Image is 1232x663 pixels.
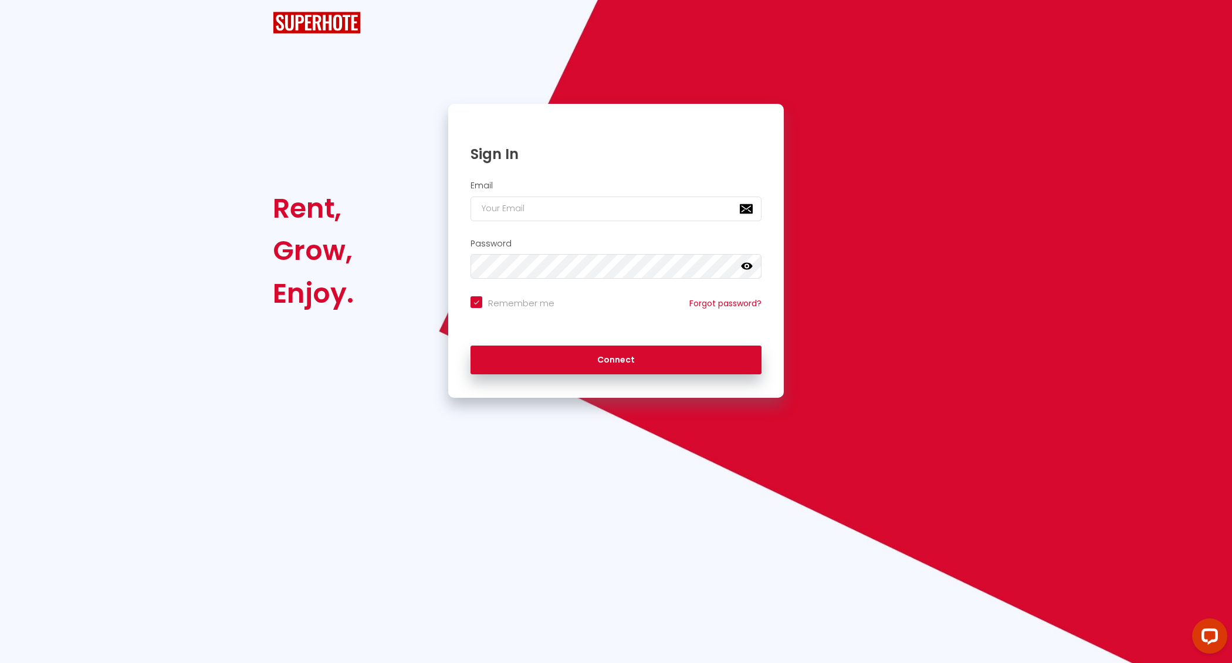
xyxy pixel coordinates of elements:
[471,181,761,191] h2: Email
[471,239,761,249] h2: Password
[273,12,361,33] img: SuperHote logo
[471,145,761,163] h1: Sign In
[471,197,761,221] input: Your Email
[273,272,354,314] div: Enjoy.
[689,297,761,309] a: Forgot password?
[1183,614,1232,663] iframe: LiveChat chat widget
[273,229,354,272] div: Grow,
[471,346,761,375] button: Connect
[273,187,354,229] div: Rent,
